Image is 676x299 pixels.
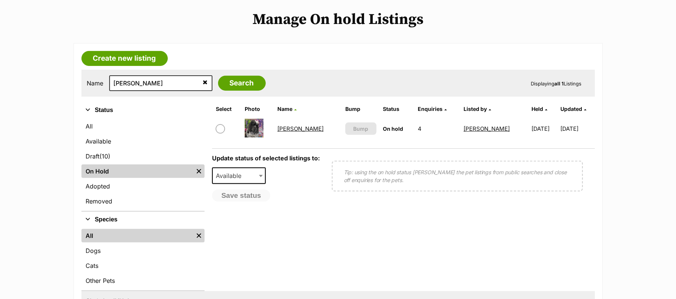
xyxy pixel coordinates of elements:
[560,116,594,142] td: [DATE]
[342,103,379,115] th: Bump
[383,126,403,132] span: On hold
[532,106,544,112] span: Held
[81,179,205,193] a: Adopted
[213,170,249,181] span: Available
[418,106,443,112] span: translation missing: en.admin.listings.index.attributes.enquiries
[277,125,324,132] a: [PERSON_NAME]
[81,229,193,242] a: All
[81,259,205,272] a: Cats
[81,105,205,115] button: Status
[277,106,297,112] a: Name
[531,81,582,87] span: Displaying Listings
[81,274,205,287] a: Other Pets
[218,76,266,91] input: Search
[277,106,292,112] span: Name
[415,116,460,142] td: 4
[354,125,369,133] span: Bump
[532,106,548,112] a: Held
[555,81,564,87] strong: all 1
[81,215,205,224] button: Species
[212,190,271,202] button: Save status
[344,168,571,184] p: Tip: using the on hold status [PERSON_NAME] the pet listings from public searches and close off e...
[81,194,205,208] a: Removed
[464,106,487,112] span: Listed by
[345,123,376,135] button: Bump
[81,244,205,257] a: Dogs
[213,103,241,115] th: Select
[560,106,586,112] a: Updated
[464,125,510,132] a: [PERSON_NAME]
[81,51,168,66] a: Create new listing
[87,80,104,87] label: Name
[81,227,205,290] div: Species
[212,167,266,184] span: Available
[242,103,274,115] th: Photo
[212,154,320,162] label: Update status of selected listings to:
[81,149,205,163] a: Draft
[464,106,491,112] a: Listed by
[81,120,205,133] a: All
[529,116,560,142] td: [DATE]
[560,106,582,112] span: Updated
[418,106,447,112] a: Enquiries
[380,103,414,115] th: Status
[81,135,205,148] a: Available
[193,229,205,242] a: Remove filter
[100,152,111,161] span: (10)
[81,164,193,178] a: On Hold
[81,118,205,211] div: Status
[193,164,205,178] a: Remove filter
